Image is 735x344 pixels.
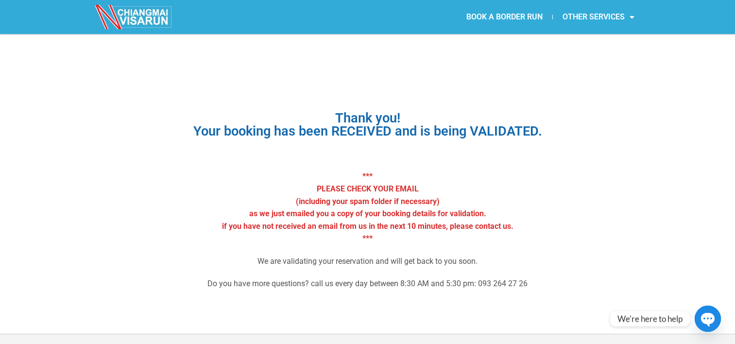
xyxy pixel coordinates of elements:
[118,112,618,138] h1: Thank you! Your booking has been RECEIVED and is being VALIDATED.
[296,172,440,206] strong: *** PLEASE CHECK YOUR EMAIL (including your spam folder if necessary)
[367,6,644,28] nav: Menu
[118,277,618,290] p: Do you have more questions? call us every day between 8:30 AM and 5:30 pm: 093 264 27 26
[222,209,513,243] strong: as we just emailed you a copy of your booking details for validation. if you have not received an...
[118,255,618,268] p: We are validating your reservation and will get back to you soon.
[553,6,644,28] a: OTHER SERVICES
[457,6,552,28] a: BOOK A BORDER RUN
